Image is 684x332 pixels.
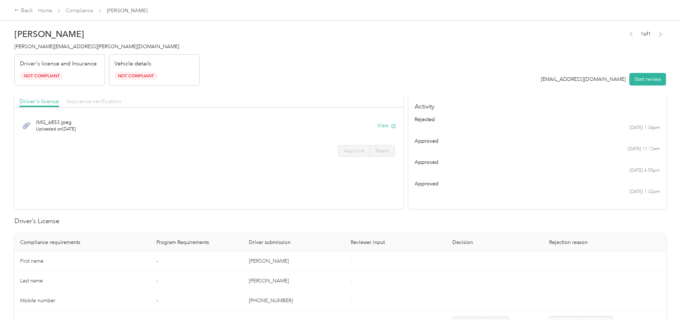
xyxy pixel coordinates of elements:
[490,319,503,325] span: Reject
[20,258,44,264] span: First name
[19,98,59,105] span: Driver's license
[151,252,243,271] td: -
[344,148,364,154] span: Approve
[114,60,151,68] p: Vehicle details
[14,6,33,15] div: Back
[36,119,76,126] span: IMG_6853.jpeg
[243,291,345,311] td: [PHONE_NUMBER]
[243,271,345,291] td: [PERSON_NAME]
[36,126,76,133] span: Uploaded on [DATE]
[243,252,345,271] td: [PERSON_NAME]
[351,258,352,264] span: -
[20,298,55,304] span: Mobile number
[415,137,660,145] div: approved
[38,8,52,14] a: Home
[629,125,660,131] time: [DATE] 1:36pm
[67,98,122,105] span: Insurance verification
[375,148,389,154] span: Reject
[114,72,158,80] span: Not Compliant
[20,60,97,68] p: Driver's license and Insurance
[640,30,651,38] span: 1 of 1
[629,189,660,195] time: [DATE] 1:32pm
[415,180,660,188] div: approved
[14,43,179,50] span: [PERSON_NAME][EMAIL_ADDRESS][PERSON_NAME][DOMAIN_NAME]
[66,8,93,14] a: Compliance
[447,234,544,252] th: Decision
[628,146,660,152] time: [DATE] 11:12am
[629,167,660,174] time: [DATE] 4:55pm
[14,29,200,39] h2: [PERSON_NAME]
[20,319,80,325] span: Driver License expiration *
[415,116,660,123] div: rejected
[629,73,666,86] button: Start review
[151,234,243,252] th: Program Requirements
[644,292,684,332] iframe: Everlance-gr Chat Button Frame
[151,291,243,311] td: -
[351,319,352,325] span: -
[14,291,151,311] td: Mobile number
[543,234,666,252] th: Rejection reason
[14,252,151,271] td: First name
[20,278,43,284] span: Last name
[415,158,660,166] div: approved
[351,298,352,304] span: -
[458,319,479,325] span: Approve
[345,234,447,252] th: Reviewer input
[409,93,666,116] h4: Activity
[14,234,151,252] th: Compliance requirements
[14,216,666,226] h2: Driver’s License
[243,234,345,252] th: Driver submission
[377,122,396,129] button: View
[151,271,243,291] td: -
[351,278,352,284] span: -
[14,271,151,291] td: Last name
[20,72,63,80] span: Not Compliant
[107,7,147,14] span: [PERSON_NAME]
[541,75,626,83] div: [EMAIL_ADDRESS][DOMAIN_NAME]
